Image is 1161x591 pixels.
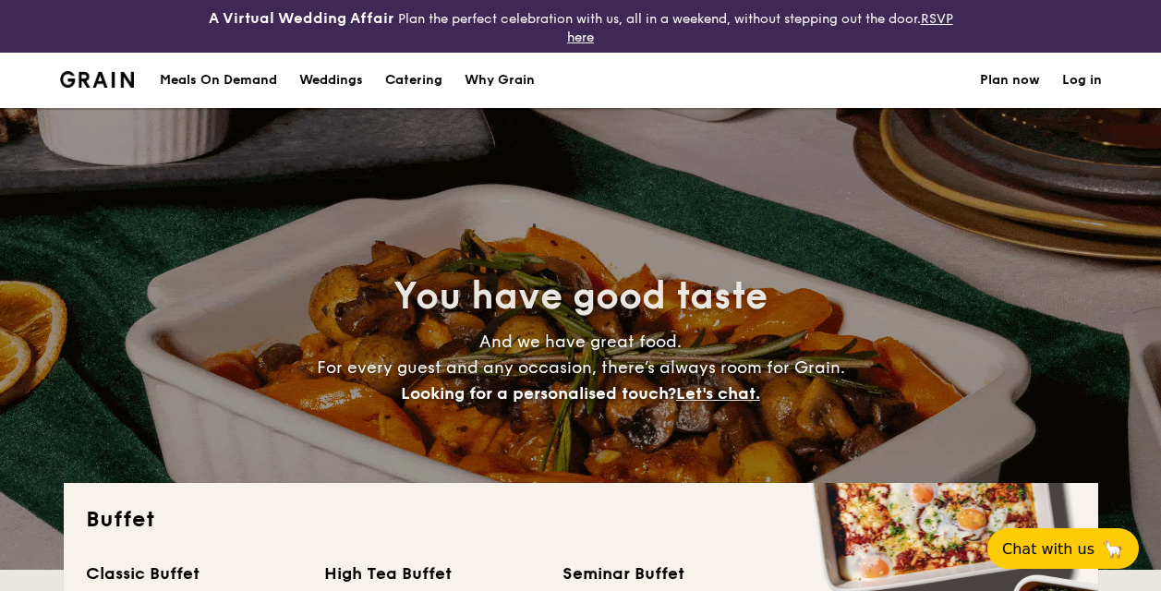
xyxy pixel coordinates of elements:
h4: A Virtual Wedding Affair [209,7,394,30]
span: Looking for a personalised touch? [401,383,676,404]
h2: Buffet [86,505,1076,535]
a: Logotype [60,71,135,88]
div: Why Grain [465,53,535,108]
div: Plan the perfect celebration with us, all in a weekend, without stepping out the door. [194,7,968,45]
div: High Tea Buffet [324,561,540,586]
div: Seminar Buffet [562,561,779,586]
span: Let's chat. [676,383,760,404]
a: Weddings [288,53,374,108]
a: Log in [1062,53,1102,108]
div: Classic Buffet [86,561,302,586]
a: Meals On Demand [149,53,288,108]
img: Grain [60,71,135,88]
span: 🦙 [1102,538,1124,560]
span: Chat with us [1002,540,1094,558]
button: Chat with us🦙 [987,528,1139,569]
h1: Catering [385,53,442,108]
div: Weddings [299,53,363,108]
div: Meals On Demand [160,53,277,108]
a: Catering [374,53,454,108]
a: Plan now [980,53,1040,108]
span: You have good taste [393,274,768,319]
a: Why Grain [454,53,546,108]
span: And we have great food. For every guest and any occasion, there’s always room for Grain. [317,332,845,404]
